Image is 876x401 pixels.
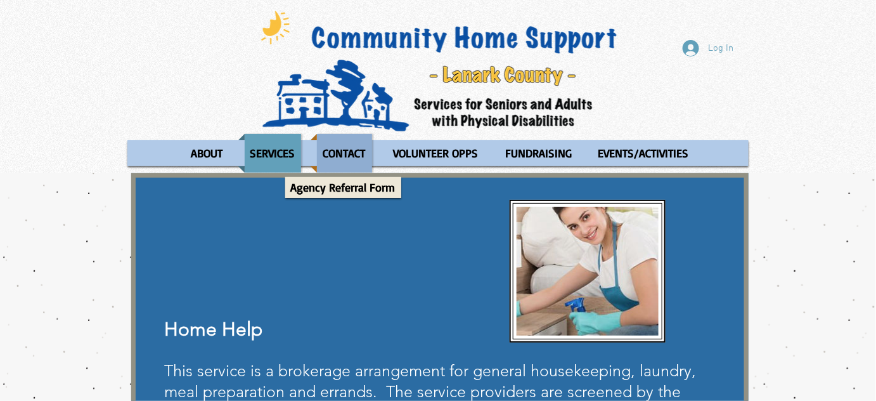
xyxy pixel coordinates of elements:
a: SERVICES [238,134,307,173]
nav: Site [127,134,749,173]
span: Home Help [164,318,262,341]
span: Log In [704,42,738,55]
a: ABOUT [179,134,235,173]
a: VOLUNTEER OPPS [382,134,491,173]
a: EVENTS/ACTIVITIES [586,134,701,173]
button: Log In [674,36,742,60]
p: FUNDRAISING [500,134,578,173]
p: SERVICES [245,134,301,173]
a: CONTACT [311,134,378,173]
img: Home Help1.JPG [517,207,659,336]
a: Agency Referral Form [285,177,401,198]
p: ABOUT [185,134,228,173]
a: FUNDRAISING [494,134,583,173]
p: CONTACT [318,134,371,173]
p: VOLUNTEER OPPS [388,134,484,173]
p: EVENTS/ACTIVITIES [593,134,695,173]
